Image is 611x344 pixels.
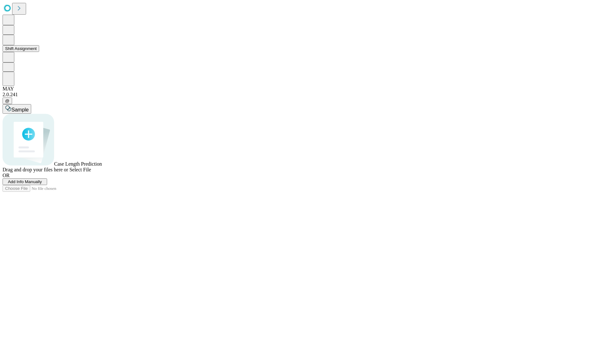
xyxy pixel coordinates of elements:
[8,179,42,184] span: Add Info Manually
[3,173,10,178] span: OR
[3,104,31,114] button: Sample
[3,45,39,52] button: Shift Assignment
[3,92,608,97] div: 2.0.241
[3,178,47,185] button: Add Info Manually
[69,167,91,172] span: Select File
[3,86,608,92] div: MAY
[3,97,12,104] button: @
[5,98,10,103] span: @
[3,167,68,172] span: Drag and drop your files here or
[54,161,102,167] span: Case Length Prediction
[11,107,29,112] span: Sample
